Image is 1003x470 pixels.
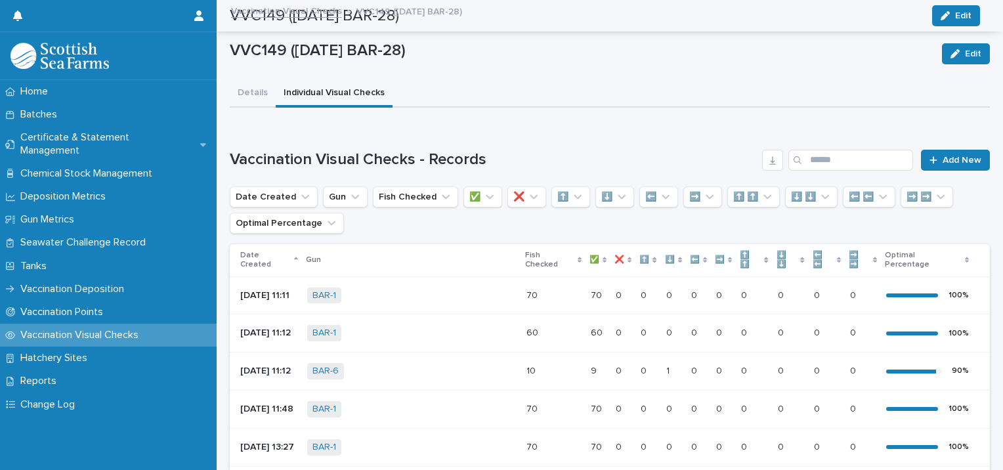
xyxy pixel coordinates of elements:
[778,401,786,415] p: 0
[814,401,822,415] p: 0
[230,150,757,169] h1: Vaccination Visual Checks - Records
[885,248,962,272] p: Optimal Percentage
[230,213,344,234] button: Optimal Percentage
[691,288,700,301] p: 0
[306,253,321,267] p: Gun
[276,80,393,108] button: Individual Visual Checks
[616,288,624,301] p: 0
[589,253,599,267] p: ✅
[230,314,990,352] tr: [DATE] 11:12BAR-1 6060 6060 00 00 00 00 00 00 00 00 00 100%
[526,288,540,301] p: 70
[15,131,200,156] p: Certificate & Statement Management
[691,325,700,339] p: 0
[741,439,750,453] p: 0
[591,363,599,377] p: 9
[551,186,590,207] button: ⬆️
[778,325,786,339] p: 0
[691,401,700,415] p: 0
[952,366,969,375] div: 90 %
[463,186,502,207] button: ✅
[665,253,675,267] p: ⬇️
[741,288,750,301] p: 0
[849,248,870,272] p: ➡️ ➡️
[777,248,798,272] p: ⬇️ ⬇️
[231,3,342,18] a: Vaccination Visual Checks
[591,439,605,453] p: 70
[591,325,605,339] p: 60
[949,404,969,414] div: 100 %
[727,186,780,207] button: ⬆️ ⬆️
[788,150,913,171] div: Search
[741,401,750,415] p: 0
[639,253,649,267] p: ⬆️
[312,366,339,377] a: BAR-6
[741,363,750,377] p: 0
[716,325,725,339] p: 0
[230,186,318,207] button: Date Created
[526,363,538,377] p: 10
[666,401,675,415] p: 0
[373,186,458,207] button: Fish Checked
[716,288,725,301] p: 0
[921,150,990,171] a: Add New
[814,325,822,339] p: 0
[814,439,822,453] p: 0
[741,325,750,339] p: 0
[230,41,931,60] p: VVC149 ([DATE] BAR-28)
[943,156,981,165] span: Add New
[716,439,725,453] p: 0
[785,186,838,207] button: ⬇️ ⬇️
[11,43,109,69] img: uOABhIYSsOPhGJQdTwEw
[15,190,116,203] p: Deposition Metrics
[641,401,649,415] p: 0
[850,439,859,453] p: 0
[240,248,291,272] p: Date Created
[666,325,675,339] p: 0
[901,186,953,207] button: ➡️ ➡️
[312,442,336,453] a: BAR-1
[230,80,276,108] button: Details
[616,325,624,339] p: 0
[15,352,98,364] p: Hatchery Sites
[690,253,700,267] p: ⬅️
[616,439,624,453] p: 0
[778,288,786,301] p: 0
[15,329,149,341] p: Vaccination Visual Checks
[230,390,990,428] tr: [DATE] 11:48BAR-1 7070 7070 00 00 00 00 00 00 00 00 00 100%
[614,253,624,267] p: ❌
[641,363,649,377] p: 0
[715,253,725,267] p: ➡️
[691,439,700,453] p: 0
[850,325,859,339] p: 0
[356,3,462,18] p: VVC149 ([DATE] BAR-28)
[240,290,297,301] p: [DATE] 11:11
[15,236,156,249] p: Seawater Challenge Record
[312,404,336,415] a: BAR-1
[15,283,135,295] p: Vaccination Deposition
[641,325,649,339] p: 0
[949,291,969,300] div: 100 %
[240,328,297,339] p: [DATE] 11:12
[813,248,834,272] p: ⬅️ ⬅️
[641,439,649,453] p: 0
[507,186,546,207] button: ❌
[15,167,163,180] p: Chemical Stock Management
[740,248,761,272] p: ⬆️ ⬆️
[850,401,859,415] p: 0
[965,49,981,58] span: Edit
[616,401,624,415] p: 0
[15,398,85,411] p: Change Log
[230,276,990,314] tr: [DATE] 11:11BAR-1 7070 7070 00 00 00 00 00 00 00 00 00 100%
[312,328,336,339] a: BAR-1
[230,428,990,466] tr: [DATE] 13:27BAR-1 7070 7070 00 00 00 00 00 00 00 00 00 100%
[639,186,678,207] button: ⬅️
[526,401,540,415] p: 70
[683,186,722,207] button: ➡️
[814,363,822,377] p: 0
[691,363,700,377] p: 0
[591,288,605,301] p: 70
[240,404,297,415] p: [DATE] 11:48
[240,366,297,377] p: [DATE] 11:12
[15,375,67,387] p: Reports
[666,363,672,377] p: 1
